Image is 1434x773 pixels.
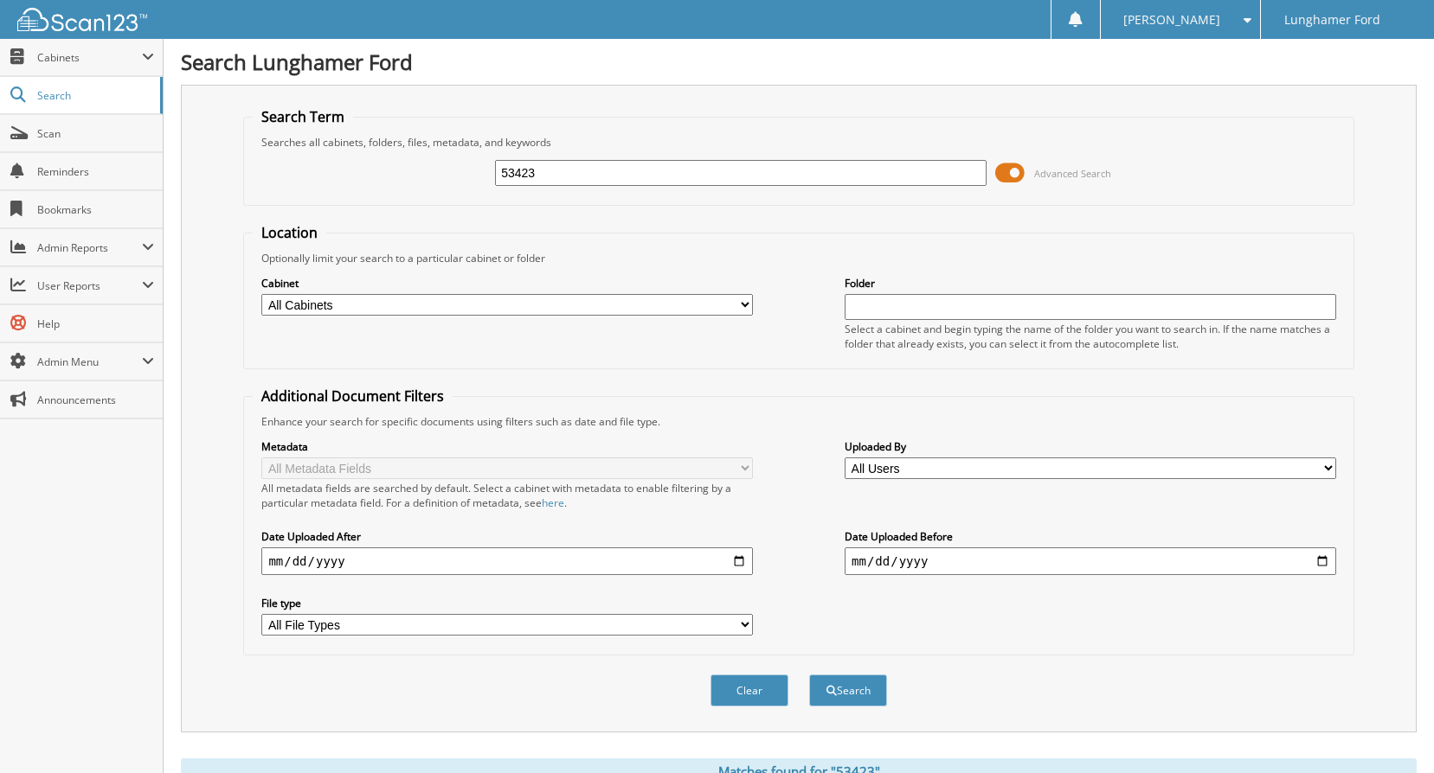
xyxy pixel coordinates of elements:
[37,316,154,331] span: Help
[253,107,353,126] legend: Search Term
[809,674,887,706] button: Search
[261,596,753,610] label: File type
[37,88,151,103] span: Search
[261,439,753,454] label: Metadata
[542,495,564,510] a: here
[37,202,154,217] span: Bookmarks
[1123,15,1220,25] span: [PERSON_NAME]
[1034,167,1111,180] span: Advanced Search
[37,126,154,141] span: Scan
[261,547,753,575] input: start
[253,135,1344,150] div: Searches all cabinets, folders, files, metadata, and keywords
[261,276,753,291] label: Cabinet
[17,8,147,31] img: scan123-logo-white.svg
[37,278,142,293] span: User Reports
[37,50,142,65] span: Cabinets
[845,529,1336,544] label: Date Uploaded Before
[261,529,753,544] label: Date Uploaded After
[181,48,1417,76] h1: Search Lunghamer Ford
[253,251,1344,265] div: Optionally limit your search to a particular cabinet or folder
[253,414,1344,429] div: Enhance your search for specific documents using filters such as date and file type.
[37,393,154,407] span: Announcements
[253,386,453,406] legend: Additional Document Filters
[845,439,1336,454] label: Uploaded By
[37,164,154,179] span: Reminders
[261,481,753,510] div: All metadata fields are searched by default. Select a cabinet with metadata to enable filtering b...
[845,547,1336,575] input: end
[845,322,1336,351] div: Select a cabinet and begin typing the name of the folder you want to search in. If the name match...
[845,276,1336,291] label: Folder
[37,240,142,255] span: Admin Reports
[711,674,788,706] button: Clear
[253,223,326,242] legend: Location
[37,355,142,369] span: Admin Menu
[1284,15,1380,25] span: Lunghamer Ford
